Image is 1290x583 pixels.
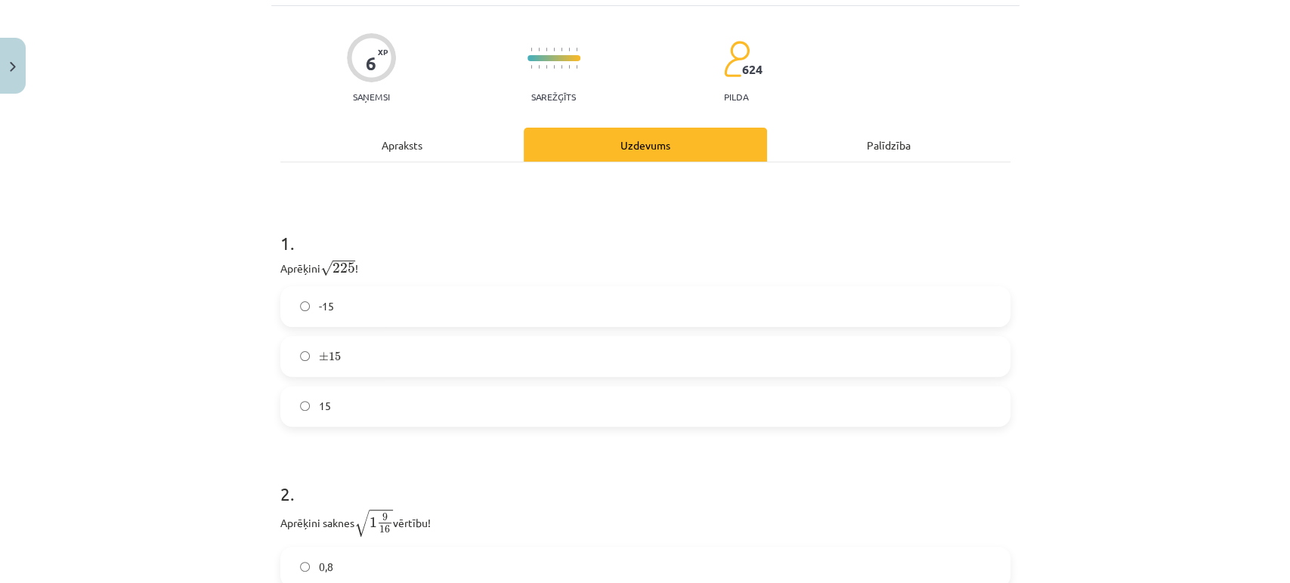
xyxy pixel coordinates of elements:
[561,48,562,51] img: icon-short-line-57e1e144782c952c97e751825c79c345078a6d821885a25fce030b3d8c18986b.svg
[576,48,577,51] img: icon-short-line-57e1e144782c952c97e751825c79c345078a6d821885a25fce030b3d8c18986b.svg
[553,48,555,51] img: icon-short-line-57e1e144782c952c97e751825c79c345078a6d821885a25fce030b3d8c18986b.svg
[531,48,532,51] img: icon-short-line-57e1e144782c952c97e751825c79c345078a6d821885a25fce030b3d8c18986b.svg
[319,352,329,361] span: ±
[347,91,396,102] p: Saņemsi
[280,457,1010,504] h1: 2 .
[320,261,333,276] span: √
[724,91,748,102] p: pilda
[280,258,1010,277] p: Aprēķini !
[280,206,1010,253] h1: 1 .
[329,352,341,361] span: 15
[319,298,334,314] span: -15
[742,63,763,76] span: 624
[378,48,388,56] span: XP
[300,562,310,572] input: 0,8
[546,65,547,69] img: icon-short-line-57e1e144782c952c97e751825c79c345078a6d821885a25fce030b3d8c18986b.svg
[767,128,1010,162] div: Palīdzība
[280,128,524,162] div: Apraksts
[538,48,540,51] img: icon-short-line-57e1e144782c952c97e751825c79c345078a6d821885a25fce030b3d8c18986b.svg
[280,508,1010,538] p: Aprēķini saknes vērtību!
[370,517,377,528] span: 1
[576,65,577,69] img: icon-short-line-57e1e144782c952c97e751825c79c345078a6d821885a25fce030b3d8c18986b.svg
[354,510,370,537] span: √
[300,401,310,411] input: 15
[10,62,16,72] img: icon-close-lesson-0947bae3869378f0d4975bcd49f059093ad1ed9edebbc8119c70593378902aed.svg
[531,65,532,69] img: icon-short-line-57e1e144782c952c97e751825c79c345078a6d821885a25fce030b3d8c18986b.svg
[300,301,310,311] input: -15
[524,128,767,162] div: Uzdevums
[538,65,540,69] img: icon-short-line-57e1e144782c952c97e751825c79c345078a6d821885a25fce030b3d8c18986b.svg
[723,40,750,78] img: students-c634bb4e5e11cddfef0936a35e636f08e4e9abd3cc4e673bd6f9a4125e45ecb1.svg
[561,65,562,69] img: icon-short-line-57e1e144782c952c97e751825c79c345078a6d821885a25fce030b3d8c18986b.svg
[553,65,555,69] img: icon-short-line-57e1e144782c952c97e751825c79c345078a6d821885a25fce030b3d8c18986b.svg
[379,526,390,533] span: 16
[531,91,576,102] p: Sarežģīts
[333,263,355,273] span: 225
[568,48,570,51] img: icon-short-line-57e1e144782c952c97e751825c79c345078a6d821885a25fce030b3d8c18986b.svg
[382,514,388,521] span: 9
[568,65,570,69] img: icon-short-line-57e1e144782c952c97e751825c79c345078a6d821885a25fce030b3d8c18986b.svg
[366,53,376,74] div: 6
[546,48,547,51] img: icon-short-line-57e1e144782c952c97e751825c79c345078a6d821885a25fce030b3d8c18986b.svg
[319,559,333,575] span: 0,8
[319,398,331,414] span: 15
